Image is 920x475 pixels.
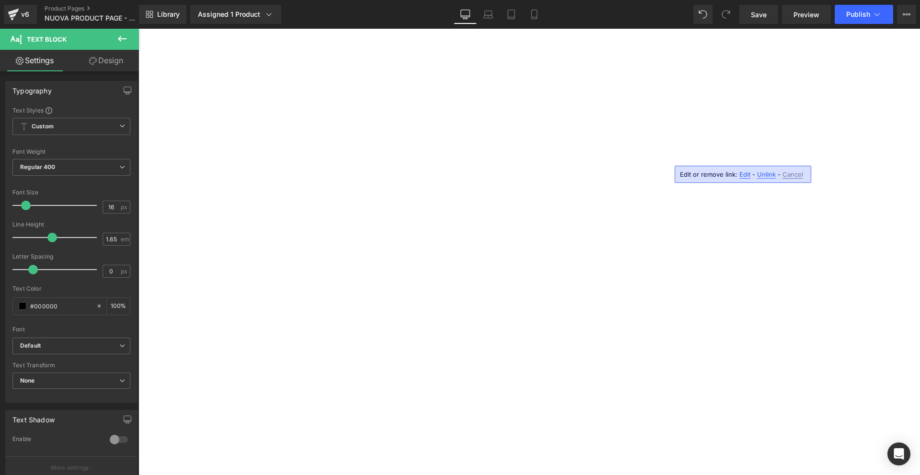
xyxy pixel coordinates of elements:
span: Text Block [27,35,67,43]
span: Library [157,10,180,19]
span: px [121,204,129,210]
div: % [107,298,130,315]
a: Laptop [477,5,500,24]
div: Text Color [12,285,130,292]
div: Line Height [12,221,130,228]
div: Assigned 1 Product [198,10,274,19]
div: Enable [12,435,100,445]
i: Default [20,342,41,350]
span: em [121,236,129,242]
button: More [897,5,916,24]
button: Redo [716,5,736,24]
div: Font [12,326,130,333]
a: Tablet [500,5,523,24]
span: Edit [739,170,750,179]
span: - [778,170,781,178]
div: Letter Spacing [12,253,130,260]
div: Text Shadow [12,410,55,424]
b: Regular 400 [20,163,56,170]
span: Preview [793,10,819,20]
span: px [121,268,129,274]
a: v6 [4,5,37,24]
a: New Library [139,5,186,24]
a: Preview [782,5,831,24]
div: Open Intercom Messenger [887,442,910,465]
span: NUOVA PRODUCT PAGE - Gelly Strisce Gel UV [45,14,137,22]
span: - [752,170,755,178]
a: Design [71,50,141,71]
p: More settings [51,464,89,472]
div: Font Size [12,189,130,196]
div: Text Transform [12,362,130,369]
span: Cancel [782,170,803,179]
span: Publish [846,11,870,18]
a: Product Pages [45,5,155,12]
b: Custom [32,123,54,131]
div: Font Weight [12,148,130,155]
div: Typography [12,81,52,95]
span: Save [751,10,767,20]
a: Mobile [523,5,546,24]
button: Undo [693,5,713,24]
div: Text Styles [12,106,130,114]
span: Edit or remove link: [680,170,737,178]
span: Unlink [757,170,776,179]
b: None [20,377,35,384]
button: Publish [835,5,893,24]
div: v6 [19,8,31,21]
input: Color [30,301,92,311]
a: Desktop [454,5,477,24]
